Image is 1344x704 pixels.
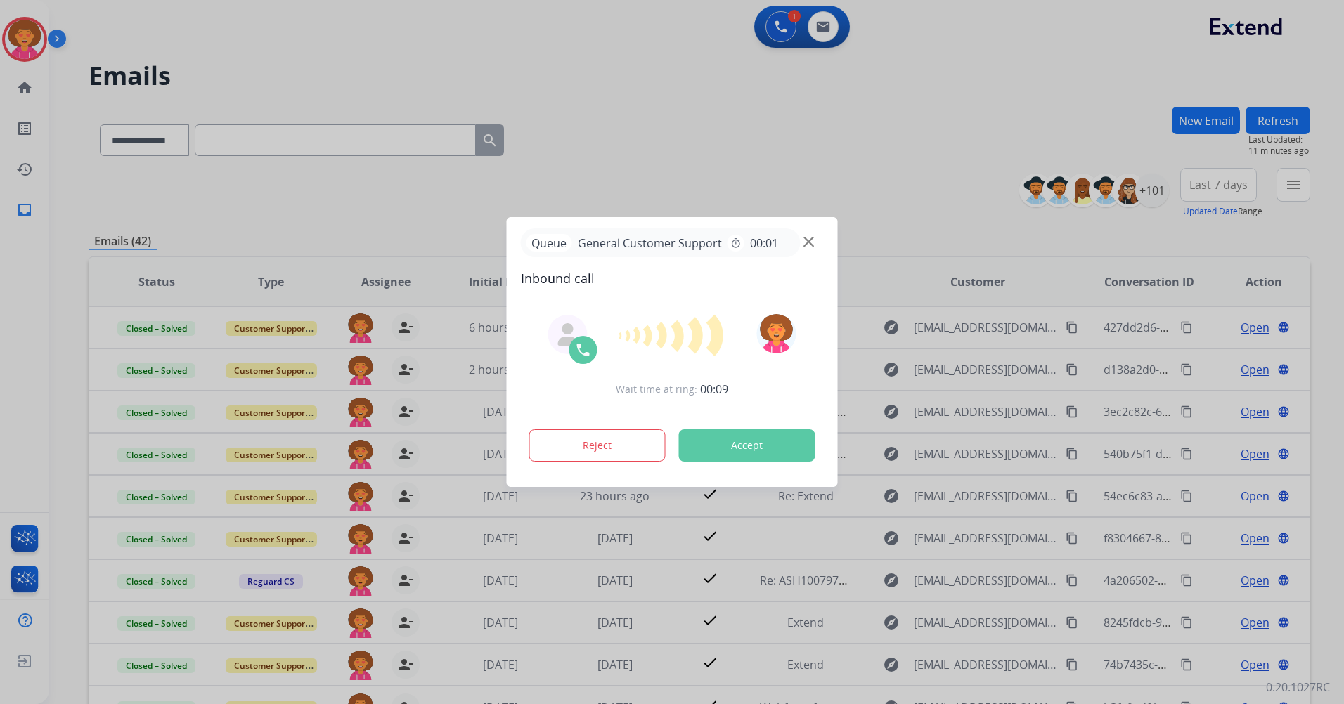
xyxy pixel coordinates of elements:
p: 0.20.1027RC [1266,679,1330,696]
span: Wait time at ring: [616,382,697,396]
img: close-button [803,237,814,247]
span: Inbound call [521,268,824,288]
img: call-icon [575,341,592,358]
mat-icon: timer [730,237,742,249]
img: agent-avatar [557,323,579,346]
span: General Customer Support [572,235,728,252]
p: Queue [526,234,572,252]
span: 00:01 [750,235,778,252]
span: 00:09 [700,381,728,398]
img: avatar [756,314,796,353]
button: Reject [529,429,666,462]
button: Accept [679,429,815,462]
